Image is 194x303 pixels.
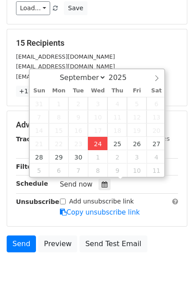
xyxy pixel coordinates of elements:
span: Tue [68,88,88,94]
span: October 5, 2025 [30,163,49,177]
span: Sat [146,88,166,94]
span: September 4, 2025 [107,97,127,110]
span: September 12, 2025 [127,110,146,124]
strong: Tracking [16,136,46,143]
strong: Schedule [16,180,48,187]
span: September 25, 2025 [107,137,127,150]
span: September 24, 2025 [88,137,107,150]
span: September 23, 2025 [68,137,88,150]
span: October 9, 2025 [107,163,127,177]
span: September 16, 2025 [68,124,88,137]
span: September 7, 2025 [30,110,49,124]
a: Copy unsubscribe link [60,208,140,216]
span: October 7, 2025 [68,163,88,177]
span: September 10, 2025 [88,110,107,124]
span: Wed [88,88,107,94]
span: August 31, 2025 [30,97,49,110]
span: Mon [49,88,68,94]
strong: Unsubscribe [16,198,59,205]
span: Thu [107,88,127,94]
span: September 22, 2025 [49,137,68,150]
span: September 11, 2025 [107,110,127,124]
a: Preview [38,235,77,252]
small: [EMAIL_ADDRESS][DOMAIN_NAME] [16,53,115,60]
span: September 17, 2025 [88,124,107,137]
span: September 5, 2025 [127,97,146,110]
span: October 11, 2025 [146,163,166,177]
span: October 4, 2025 [146,150,166,163]
h5: Advanced [16,120,178,130]
span: September 2, 2025 [68,97,88,110]
span: September 9, 2025 [68,110,88,124]
span: September 27, 2025 [146,137,166,150]
strong: Filters [16,163,39,170]
a: Send [7,235,36,252]
span: September 26, 2025 [127,137,146,150]
span: Fri [127,88,146,94]
span: September 6, 2025 [146,97,166,110]
small: [EMAIL_ADDRESS][DOMAIN_NAME] [16,63,115,70]
a: +12 more [16,86,53,97]
iframe: Chat Widget [150,260,194,303]
span: September 18, 2025 [107,124,127,137]
span: October 8, 2025 [88,163,107,177]
span: October 3, 2025 [127,150,146,163]
span: Send now [60,180,93,188]
label: Add unsubscribe link [69,197,134,206]
span: September 13, 2025 [146,110,166,124]
input: Year [106,73,138,82]
span: September 8, 2025 [49,110,68,124]
span: September 14, 2025 [30,124,49,137]
span: September 28, 2025 [30,150,49,163]
span: October 2, 2025 [107,150,127,163]
span: September 30, 2025 [68,150,88,163]
span: October 6, 2025 [49,163,68,177]
button: Save [64,1,87,15]
span: October 1, 2025 [88,150,107,163]
span: September 19, 2025 [127,124,146,137]
span: September 3, 2025 [88,97,107,110]
span: September 15, 2025 [49,124,68,137]
a: Load... [16,1,50,15]
a: Send Test Email [79,235,147,252]
span: October 10, 2025 [127,163,146,177]
span: September 1, 2025 [49,97,68,110]
span: September 21, 2025 [30,137,49,150]
h5: 15 Recipients [16,38,178,48]
span: Sun [30,88,49,94]
span: September 29, 2025 [49,150,68,163]
small: [EMAIL_ADDRESS][DOMAIN_NAME] [16,73,115,80]
span: September 20, 2025 [146,124,166,137]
